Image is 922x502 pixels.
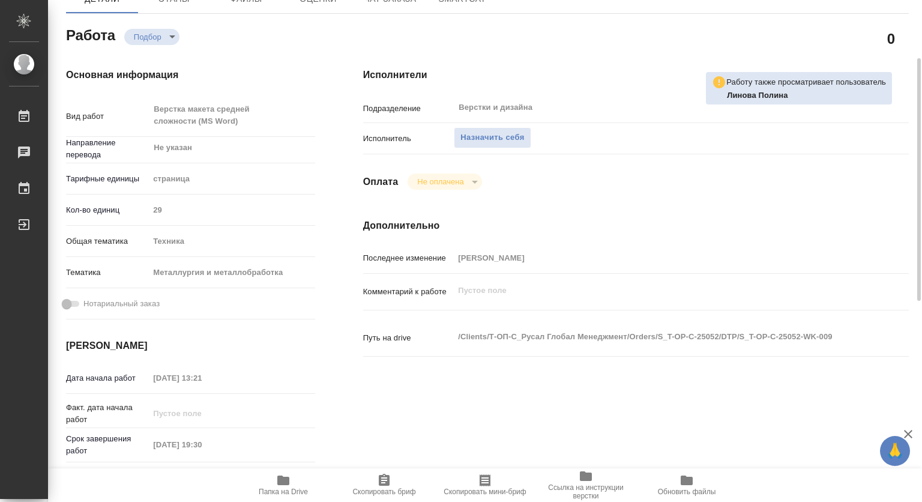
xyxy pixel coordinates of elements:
p: Комментарий к работе [363,286,454,298]
div: Подбор [408,174,481,190]
p: Тематика [66,267,149,279]
p: Кол-во единиц [66,204,149,216]
p: Вид работ [66,110,149,122]
button: Скопировать мини-бриф [435,468,535,502]
div: Металлургия и металлобработка [149,262,315,283]
h4: Исполнители [363,68,909,82]
button: Подбор [130,32,165,42]
button: 🙏 [880,436,910,466]
h2: Работа [66,23,115,45]
h4: Основная информация [66,68,315,82]
input: Пустое поле [454,249,863,267]
p: Срок завершения работ [66,433,149,457]
p: Факт. дата начала работ [66,402,149,426]
span: Обновить файлы [658,488,716,496]
input: Пустое поле [149,201,315,219]
h2: 0 [887,28,895,49]
div: страница [149,169,315,189]
button: Назначить себя [454,127,531,148]
span: Назначить себя [460,131,524,145]
p: Последнее изменение [363,252,454,264]
button: Не оплачена [414,177,467,187]
b: Линова Полина [727,91,788,100]
span: Скопировать бриф [352,488,415,496]
p: Исполнитель [363,133,454,145]
p: Путь на drive [363,332,454,344]
span: 🙏 [885,438,905,464]
button: Ссылка на инструкции верстки [535,468,636,502]
span: Папка на Drive [259,488,308,496]
p: Направление перевода [66,137,149,161]
h4: [PERSON_NAME] [66,339,315,353]
button: Папка на Drive [233,468,334,502]
div: Подбор [124,29,179,45]
button: Скопировать бриф [334,468,435,502]
textarea: /Clients/Т-ОП-С_Русал Глобал Менеджмент/Orders/S_T-OP-C-25052/DTP/S_T-OP-C-25052-WK-009 [454,327,863,347]
h4: Оплата [363,175,399,189]
span: Скопировать мини-бриф [444,488,526,496]
p: Дата начала работ [66,372,149,384]
input: Пустое поле [149,369,254,387]
p: Линова Полина [727,89,886,101]
button: Обновить файлы [636,468,737,502]
p: Тарифные единицы [66,173,149,185]
p: Работу также просматривает пользователь [726,76,886,88]
h4: Дополнительно [363,219,909,233]
p: Подразделение [363,103,454,115]
span: Ссылка на инструкции верстки [543,483,629,500]
span: Нотариальный заказ [83,298,160,310]
input: Пустое поле [149,405,254,422]
p: Общая тематика [66,235,149,247]
div: Техника [149,231,315,252]
input: Пустое поле [149,436,254,453]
